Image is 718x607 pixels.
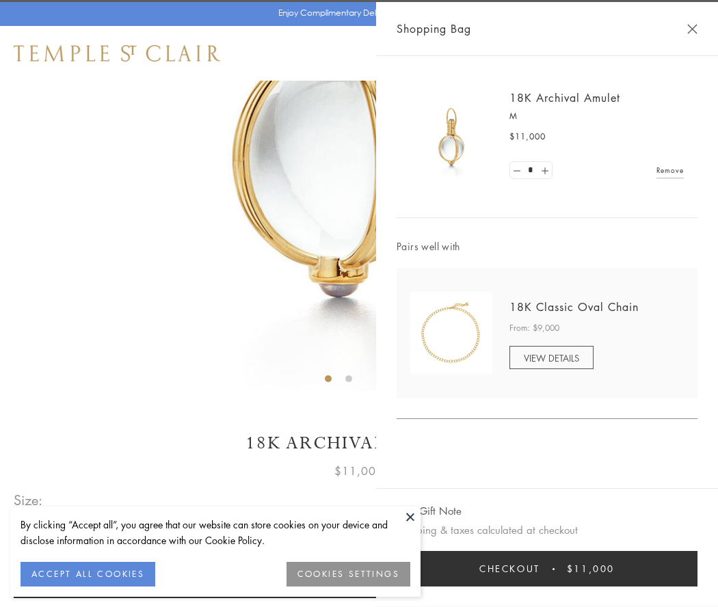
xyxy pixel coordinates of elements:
[334,462,384,480] span: $11,000
[397,20,471,38] span: Shopping Bag
[397,551,697,586] button: Checkout $11,000
[509,299,639,314] a: 18K Classic Oval Chain
[567,561,615,576] span: $11,000
[509,346,594,369] a: VIEW DETAILS
[14,45,220,62] img: Temple St. Clair
[687,24,697,34] button: Close Shopping Bag
[278,6,434,20] p: Enjoy Complimentary Delivery & Returns
[397,522,697,539] p: Shipping & taxes calculated at checkout
[479,561,540,576] span: Checkout
[509,109,684,123] p: M
[509,130,546,144] span: $11,000
[509,321,559,335] span: From: $9,000
[524,351,579,364] span: VIEW DETAILS
[656,163,684,178] a: Remove
[14,431,704,455] h1: 18K Archival Amulet
[397,502,462,520] button: Add Gift Note
[410,292,492,374] img: N88865-OV18
[410,96,492,178] img: 18K Archival Amulet
[287,562,410,586] button: COOKIES SETTINGS
[21,562,155,586] button: ACCEPT ALL COOKIES
[397,239,697,254] span: Pairs well with
[21,517,410,548] div: By clicking “Accept all”, you agree that our website can store cookies on your device and disclos...
[509,90,620,105] a: 18K Archival Amulet
[537,162,551,179] a: Set quantity to 2
[510,162,524,179] a: Set quantity to 0
[14,489,44,511] span: Size:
